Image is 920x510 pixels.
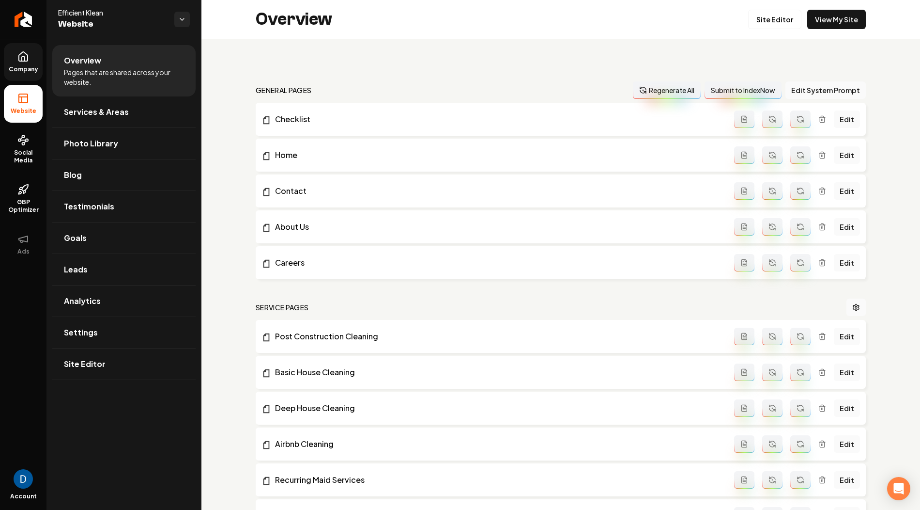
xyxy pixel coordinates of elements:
[52,128,196,159] a: Photo Library
[734,364,754,381] button: Add admin page prompt
[10,493,37,500] span: Account
[4,198,43,214] span: GBP Optimizer
[834,435,860,453] a: Edit
[64,264,88,275] span: Leads
[256,85,312,95] h2: general pages
[834,182,860,200] a: Edit
[64,295,101,307] span: Analytics
[887,477,910,500] div: Open Intercom Messenger
[64,55,101,66] span: Overview
[633,81,701,99] button: Regenerate All
[734,328,754,345] button: Add admin page prompt
[261,438,734,450] a: Airbnb Cleaning
[52,159,196,191] a: Blog
[52,349,196,380] a: Site Editor
[58,17,167,31] span: Website
[261,113,734,125] a: Checklist
[834,399,860,417] a: Edit
[834,254,860,271] a: Edit
[834,471,860,489] a: Edit
[807,10,866,29] a: View My Site
[4,127,43,172] a: Social Media
[64,138,118,149] span: Photo Library
[734,218,754,236] button: Add admin page prompt
[734,111,754,128] button: Add admin page prompt
[261,331,734,342] a: Post Construction Cleaning
[64,232,87,244] span: Goals
[748,10,801,29] a: Site Editor
[261,474,734,486] a: Recurring Maid Services
[261,221,734,233] a: About Us
[261,367,734,378] a: Basic House Cleaning
[5,65,42,73] span: Company
[834,218,860,236] a: Edit
[4,176,43,222] a: GBP Optimizer
[52,96,196,127] a: Services & Areas
[4,149,43,164] span: Social Media
[7,107,40,115] span: Website
[58,8,167,17] span: Efficient Klean
[4,43,43,81] a: Company
[64,201,114,212] span: Testimonials
[734,399,754,417] button: Add admin page prompt
[15,12,32,27] img: Rebolt Logo
[834,146,860,164] a: Edit
[64,358,106,370] span: Site Editor
[52,191,196,222] a: Testimonials
[734,435,754,453] button: Add admin page prompt
[261,185,734,197] a: Contact
[705,81,782,99] button: Submit to IndexNow
[834,328,860,345] a: Edit
[14,469,33,489] button: Open user button
[14,469,33,489] img: David Rice
[834,111,860,128] a: Edit
[64,327,98,338] span: Settings
[785,81,866,99] button: Edit System Prompt
[52,286,196,317] a: Analytics
[734,471,754,489] button: Add admin page prompt
[64,169,82,181] span: Blog
[52,223,196,254] a: Goals
[4,225,43,263] button: Ads
[734,146,754,164] button: Add admin page prompt
[256,10,332,29] h2: Overview
[834,364,860,381] a: Edit
[14,248,33,255] span: Ads
[261,257,734,269] a: Careers
[52,254,196,285] a: Leads
[261,149,734,161] a: Home
[52,317,196,348] a: Settings
[734,254,754,271] button: Add admin page prompt
[261,402,734,414] a: Deep House Cleaning
[256,303,309,312] h2: Service Pages
[734,182,754,200] button: Add admin page prompt
[64,67,184,87] span: Pages that are shared across your website.
[64,106,129,118] span: Services & Areas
